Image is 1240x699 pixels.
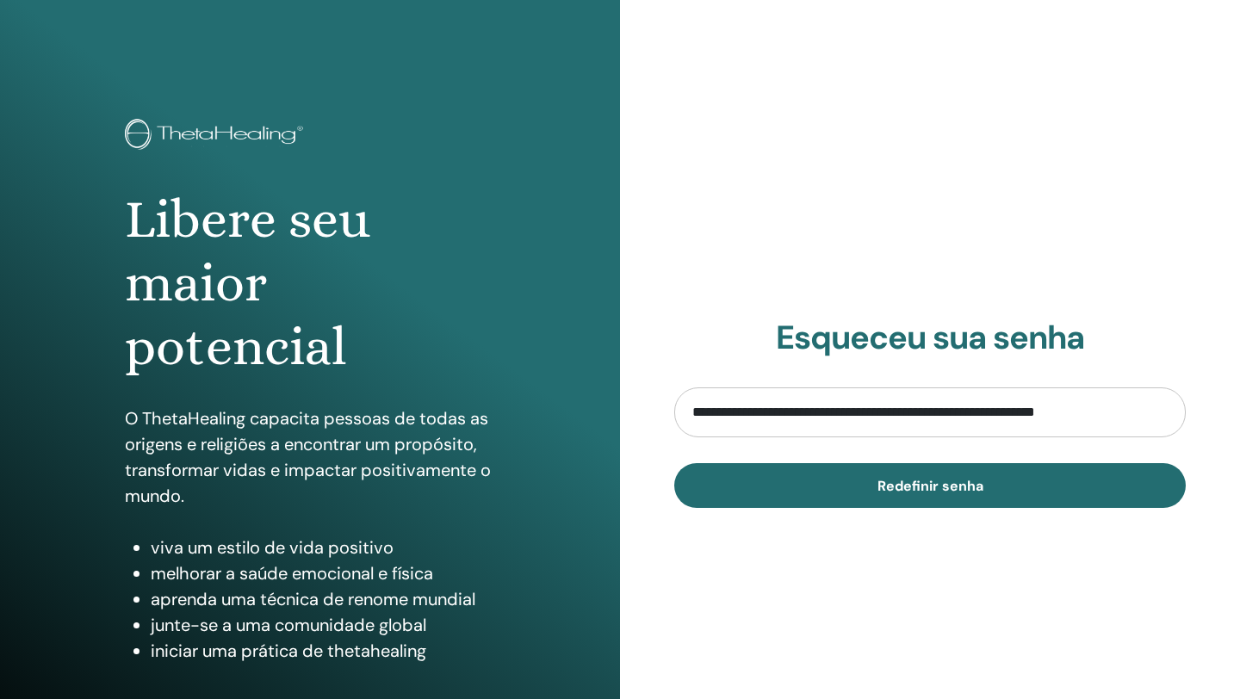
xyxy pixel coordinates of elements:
[877,477,983,495] font: Redefinir senha
[674,463,1186,508] button: Redefinir senha
[125,407,491,507] font: O ThetaHealing capacita pessoas de todas as origens e religiões a encontrar um propósito, transfo...
[125,189,370,378] font: Libere seu maior potencial
[776,316,1084,359] font: Esqueceu sua senha
[151,536,394,559] font: viva um estilo de vida positivo
[151,588,475,610] font: aprenda uma técnica de renome mundial
[151,614,426,636] font: junte-se a uma comunidade global
[151,640,426,662] font: iniciar uma prática de thetahealing
[151,562,433,585] font: melhorar a saúde emocional e física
